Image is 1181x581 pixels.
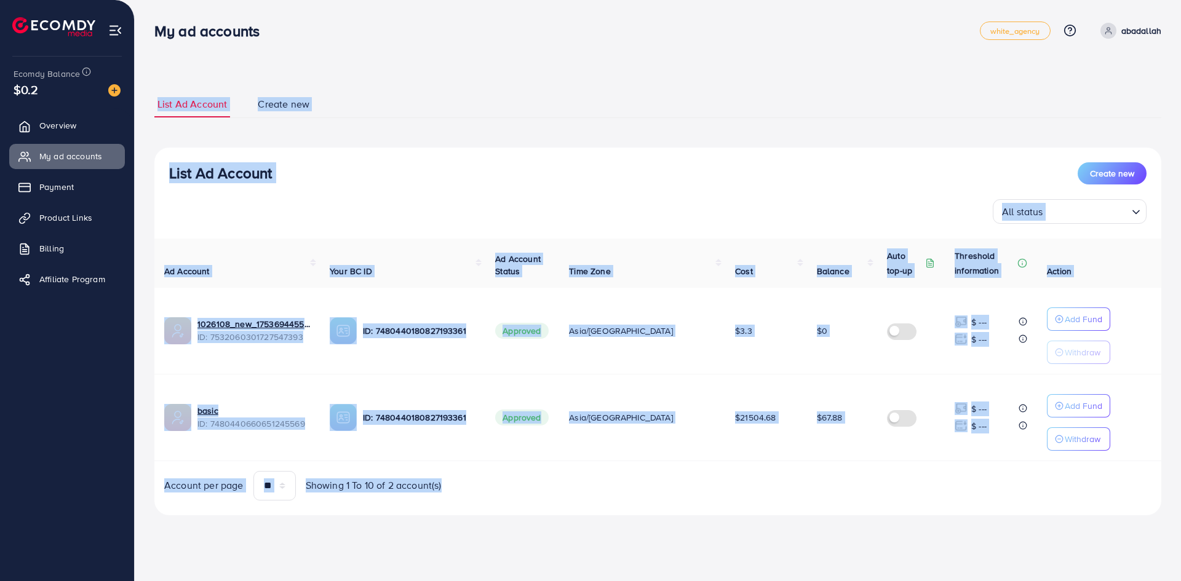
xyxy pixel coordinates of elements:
span: Overview [39,119,76,132]
span: Showing 1 To 10 of 2 account(s) [306,478,442,492]
a: Overview [9,113,125,138]
span: Balance [817,265,849,277]
span: white_agency [990,27,1040,35]
span: Create new [1090,167,1134,180]
p: Withdraw [1065,432,1100,446]
button: Add Fund [1047,394,1110,417]
p: abadallah [1121,23,1161,38]
p: $ --- [971,401,987,416]
a: abadallah [1096,23,1161,39]
img: image [108,84,121,97]
button: Add Fund [1047,307,1110,331]
a: My ad accounts [9,144,125,168]
p: Add Fund [1065,398,1102,413]
input: Search for option [1047,200,1127,221]
p: $ --- [971,315,987,330]
a: 1026108_new_1753694455989 [197,318,310,330]
p: ID: 7480440180827193361 [363,323,475,338]
p: Auto top-up [887,248,923,278]
span: Account per page [164,478,244,492]
a: basic [197,405,310,417]
a: Product Links [9,205,125,230]
span: All status [1000,203,1046,221]
span: ID: 7480440660651245569 [197,417,310,430]
span: Product Links [39,211,92,224]
img: ic-ba-acc.ded83a64.svg [330,404,357,431]
img: ic-ads-acc.e4c84228.svg [164,317,191,344]
span: $3.3 [735,325,752,337]
span: Your BC ID [330,265,372,277]
span: List Ad Account [157,97,227,111]
span: Ad Account [164,265,210,277]
img: ic-ba-acc.ded83a64.svg [330,317,357,344]
span: Affiliate Program [39,273,105,285]
img: top-up amount [955,402,968,415]
button: Create new [1078,162,1147,184]
p: $ --- [971,419,987,433]
span: $0 [817,325,827,337]
div: <span class='underline'> basic</span></br>7480440660651245569 [197,405,310,430]
img: ic-ads-acc.e4c84228.svg [164,404,191,431]
span: My ad accounts [39,150,102,162]
span: Cost [735,265,753,277]
a: Billing [9,236,125,261]
p: $ --- [971,332,987,347]
img: top-up amount [955,333,968,346]
p: Threshold information [955,248,1015,278]
span: ID: 7532060301727547393 [197,331,310,343]
span: Create new [258,97,309,111]
div: <span class='underline'>1026108_new_1753694455989</span></br>7532060301727547393 [197,318,310,343]
a: Payment [9,175,125,199]
img: top-up amount [955,315,968,328]
img: top-up amount [955,419,968,432]
h3: My ad accounts [154,22,269,40]
img: logo [12,17,95,36]
button: Withdraw [1047,427,1110,451]
span: Time Zone [569,265,610,277]
span: Approved [495,323,548,339]
span: Asia/[GEOGRAPHIC_DATA] [569,325,673,337]
span: $0.2 [14,81,39,98]
p: ID: 7480440180827193361 [363,410,475,425]
span: Ecomdy Balance [14,68,80,80]
a: Affiliate Program [9,267,125,291]
img: menu [108,23,122,38]
span: Asia/[GEOGRAPHIC_DATA] [569,411,673,424]
p: Add Fund [1065,312,1102,326]
span: Payment [39,181,74,193]
a: white_agency [980,22,1051,40]
p: Withdraw [1065,345,1100,360]
span: Action [1047,265,1072,277]
button: Withdraw [1047,341,1110,364]
span: Approved [495,409,548,425]
span: $67.88 [817,411,843,424]
h3: List Ad Account [169,164,272,182]
span: $21504.68 [735,411,776,424]
span: Billing [39,242,64,255]
div: Search for option [993,199,1147,224]
span: Ad Account Status [495,253,541,277]
iframe: Chat [1129,526,1172,572]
